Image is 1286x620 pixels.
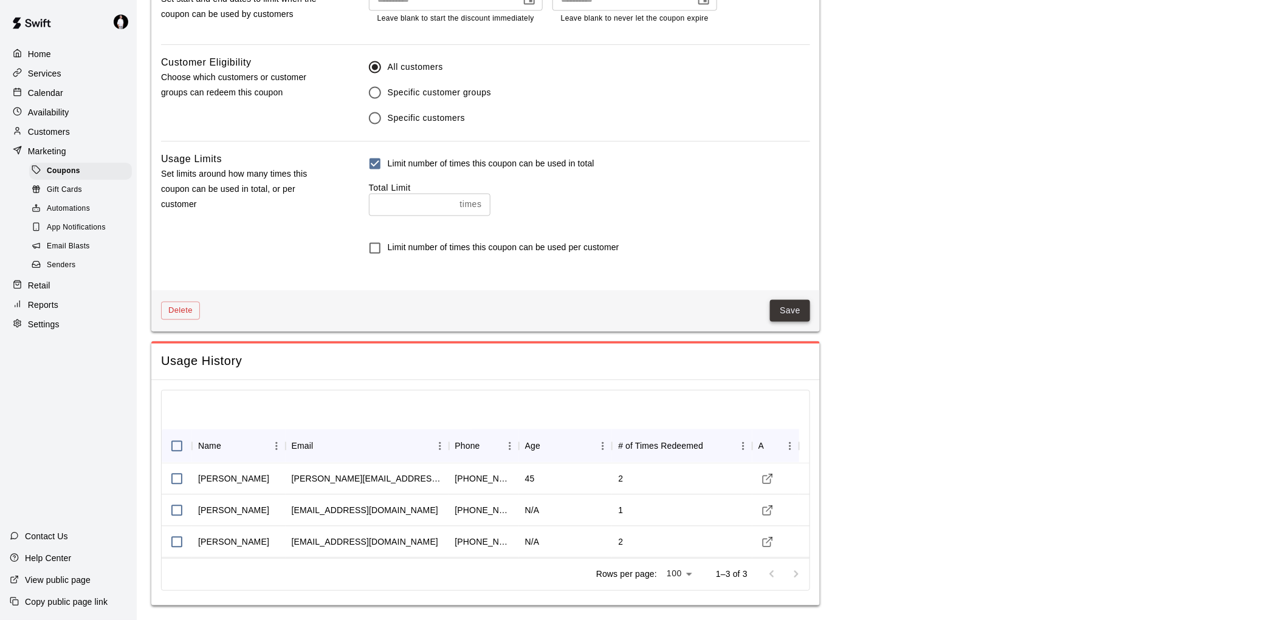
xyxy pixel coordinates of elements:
button: Sort [703,438,720,455]
div: +18507084401 [455,536,513,548]
p: Copy public page link [25,596,108,608]
a: Visit customer profile [758,533,777,551]
p: Leave blank to never let the coupon expire [561,13,709,25]
h6: Limit number of times this coupon can be used in total [388,157,594,171]
button: Menu [501,437,519,455]
h6: Usage Limits [161,151,222,167]
button: Sort [480,438,497,455]
button: Sort [313,438,330,455]
a: Email Blasts [29,237,137,256]
p: Home [28,48,51,60]
button: Menu [594,437,612,455]
div: Name [192,429,286,463]
a: Visit customer profile [758,470,777,488]
p: Customers [28,126,70,138]
p: times [460,199,482,211]
a: Senders [29,256,137,275]
span: Usage History [161,353,810,370]
div: dunca040@gmail.com [292,536,438,548]
div: Phone [455,429,480,463]
p: Availability [28,106,69,118]
button: Menu [431,437,449,455]
label: Total Limit [369,183,411,192]
div: joeynerstad@gmail.com [292,473,443,485]
div: Email [292,429,314,463]
button: Sort [764,438,781,455]
div: Email [286,429,449,463]
div: Michelle Brown [198,505,269,517]
a: Settings [10,315,127,333]
span: Email Blasts [47,240,90,253]
p: Marketing [28,145,66,157]
p: Leave blank to start the discount immediately [377,13,534,25]
div: Phone [449,429,519,463]
div: 1 [618,505,623,517]
div: Age [525,429,540,463]
button: Sort [540,438,557,455]
div: Name [198,429,221,463]
p: Set limits around how many times this coupon can be used in total, or per customer [161,166,330,213]
div: # of Times Redeemed [618,429,703,463]
span: Gift Cards [47,184,82,196]
a: App Notifications [29,219,137,237]
div: 100 [662,565,696,583]
a: Retail [10,276,127,295]
button: Delete [161,302,200,321]
p: Settings [28,318,60,330]
div: Travis Hamilton [111,10,137,34]
span: All customers [388,61,443,73]
button: Menu [267,437,286,455]
div: Joey Nerstad [198,473,269,485]
a: Calendar [10,84,127,102]
p: Help Center [25,552,71,564]
div: Gift Cards [29,182,132,199]
span: Automations [47,203,90,215]
div: Joel Duncan [198,536,269,548]
p: Choose which customers or customer groups can redeem this coupon [161,70,330,100]
span: Specific customers [388,112,466,124]
p: View public page [25,574,91,586]
span: Coupons [47,165,80,177]
button: Menu [734,437,752,455]
h6: Customer Eligibility [161,55,252,70]
div: Email Blasts [29,238,132,255]
a: Availability [10,103,127,121]
button: Sort [221,438,238,455]
div: Actions [758,429,764,463]
div: Coupons [29,163,132,180]
p: Contact Us [25,530,68,542]
div: App Notifications [29,219,132,236]
div: Age [519,429,613,463]
a: Home [10,45,127,63]
a: Reports [10,296,127,314]
a: Services [10,64,127,83]
span: Senders [47,259,76,271]
div: Automations [29,200,132,217]
div: N/A [525,536,540,548]
a: Customers [10,123,127,141]
div: 2 [618,536,623,548]
div: Actions [752,429,799,463]
p: Rows per page: [596,568,657,581]
div: +18509744308 [455,473,513,485]
a: Marketing [10,142,127,160]
a: Visit customer profile [758,502,777,520]
span: Specific customer groups [388,86,492,99]
p: 1–3 of 3 [716,568,748,581]
p: Reports [28,299,58,311]
p: Retail [28,279,50,291]
img: Travis Hamilton [114,15,128,29]
button: Save [770,300,810,322]
a: Coupons [29,162,137,180]
div: 45 [525,473,535,485]
div: Senders [29,257,132,274]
